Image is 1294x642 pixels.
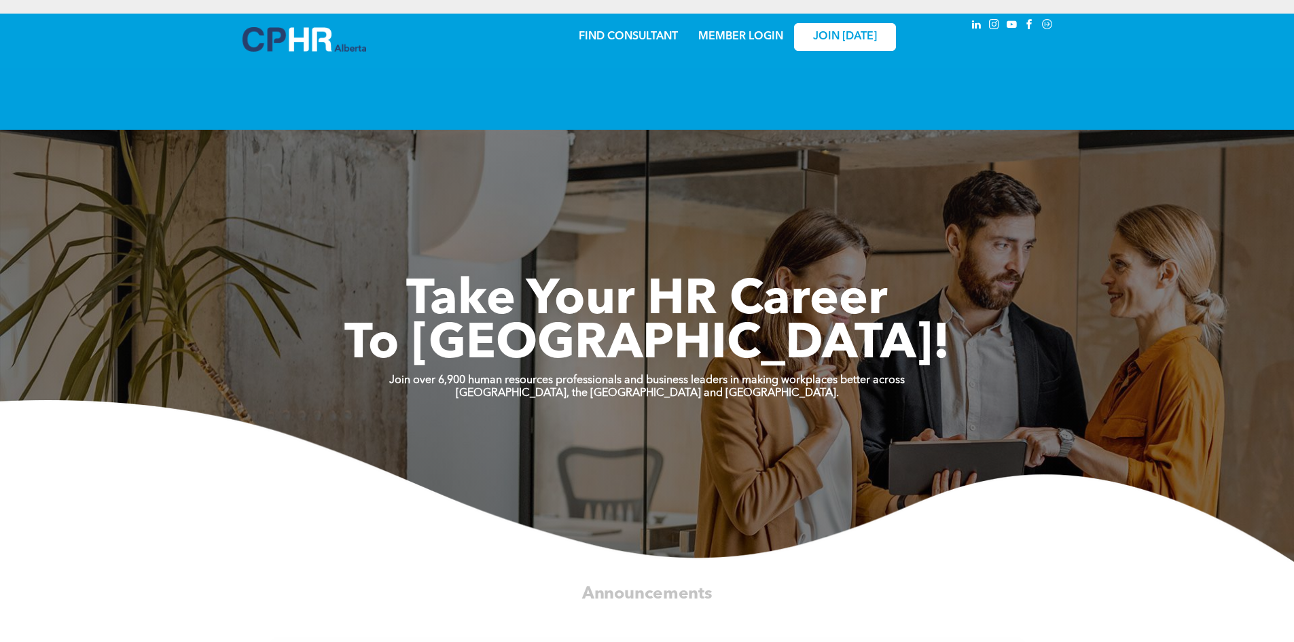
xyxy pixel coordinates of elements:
a: instagram [987,17,1002,35]
a: JOIN [DATE] [794,23,896,51]
a: MEMBER LOGIN [698,31,783,42]
span: To [GEOGRAPHIC_DATA]! [344,321,950,370]
span: Take Your HR Career [406,277,888,325]
a: linkedin [969,17,984,35]
a: FIND CONSULTANT [579,31,678,42]
a: facebook [1022,17,1037,35]
span: JOIN [DATE] [813,31,877,43]
a: youtube [1005,17,1020,35]
strong: Join over 6,900 human resources professionals and business leaders in making workplaces better ac... [389,375,905,386]
span: Announcements [582,586,713,602]
a: Social network [1040,17,1055,35]
strong: [GEOGRAPHIC_DATA], the [GEOGRAPHIC_DATA] and [GEOGRAPHIC_DATA]. [456,388,839,399]
img: A blue and white logo for cp alberta [242,27,366,52]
